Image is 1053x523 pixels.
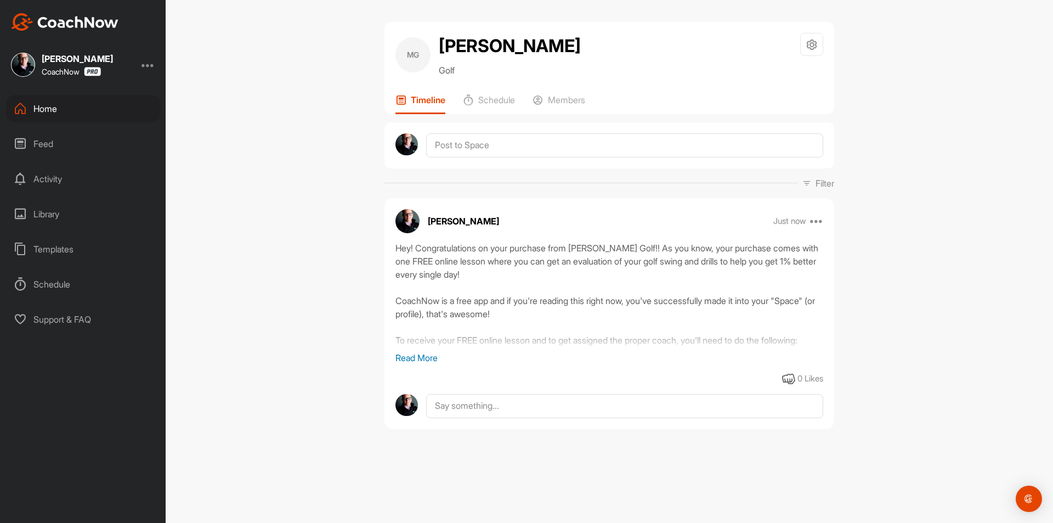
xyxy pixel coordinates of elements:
img: avatar [395,209,420,233]
div: Hey! Congratulations on your purchase from [PERSON_NAME] Golf!! As you know, your purchase comes ... [395,241,823,351]
p: Schedule [478,94,515,105]
div: Home [6,95,161,122]
img: square_d7b6dd5b2d8b6df5777e39d7bdd614c0.jpg [11,53,35,77]
p: [PERSON_NAME] [428,215,499,228]
div: Activity [6,165,161,193]
h2: [PERSON_NAME] [439,33,581,59]
img: CoachNow [11,13,118,31]
div: CoachNow [42,67,101,76]
p: Read More [395,351,823,364]
p: Timeline [411,94,445,105]
div: Support & FAQ [6,306,161,333]
img: avatar [395,133,418,156]
p: Members [548,94,585,105]
div: 0 Likes [797,373,823,385]
div: Feed [6,130,161,158]
img: CoachNow Pro [84,67,101,76]
p: Golf [439,64,581,77]
div: Templates [6,235,161,263]
div: Open Intercom Messenger [1016,486,1042,512]
div: Library [6,200,161,228]
div: [PERSON_NAME] [42,54,113,63]
div: MG [395,37,431,72]
p: Just now [773,216,806,227]
div: Schedule [6,271,161,298]
img: avatar [395,394,418,417]
p: Filter [816,177,834,190]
